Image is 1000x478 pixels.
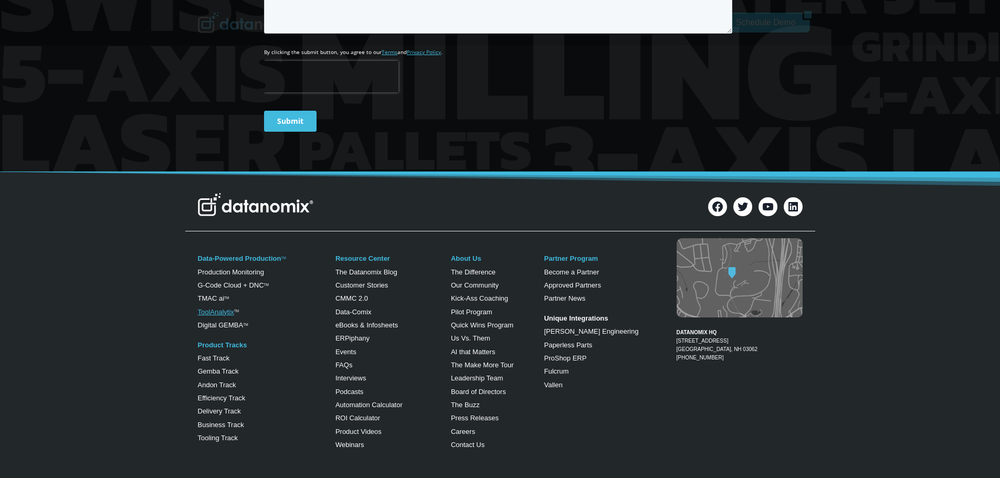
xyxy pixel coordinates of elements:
a: Events [335,348,356,356]
a: Efficiency Track [198,394,246,402]
a: Terms [118,234,133,241]
a: TMAC aiTM [198,294,229,302]
a: The Make More Tour [451,361,514,369]
a: TM [234,309,239,313]
sup: TM [224,296,229,300]
a: CMMC 2.0 [335,294,368,302]
a: AI that Matters [451,348,496,356]
a: FAQs [335,361,353,369]
a: G-Code Cloud + DNCTM [198,281,269,289]
a: The Datanomix Blog [335,268,397,276]
a: Webinars [335,441,364,449]
a: Paperless Parts [544,341,592,349]
a: About Us [451,254,481,262]
a: The Difference [451,268,496,276]
a: ROI Calculator [335,414,380,422]
a: Digital GEMBATM [198,321,248,329]
a: Product Tracks [198,341,247,349]
a: [STREET_ADDRESS][GEOGRAPHIC_DATA], NH 03062 [677,338,758,352]
a: The Buzz [451,401,480,409]
a: Production Monitoring [198,268,264,276]
a: ToolAnalytix [198,308,234,316]
a: Contact Us [451,441,485,449]
a: Leadership Team [451,374,503,382]
a: Product Videos [335,428,382,435]
a: Our Community [451,281,499,289]
a: Data-Comix [335,308,372,316]
sup: TM [243,323,248,326]
img: Datanomix map image [677,238,803,317]
iframe: Chat Widget [948,428,1000,478]
a: ERPiphany [335,334,370,342]
strong: DATANOMIX HQ [677,330,717,335]
a: Careers [451,428,475,435]
span: State/Region [236,130,277,139]
a: Data-Powered Production [198,254,281,262]
a: Business Track [198,421,244,429]
a: Become a Partner [544,268,599,276]
strong: Unique Integrations [544,314,608,322]
a: Podcasts [335,388,363,396]
sup: TM [264,283,269,286]
a: Us Vs. Them [451,334,490,342]
a: Interviews [335,374,366,382]
a: Privacy Policy [143,234,177,241]
a: Tooling Track [198,434,238,442]
a: [PERSON_NAME] Engineering [544,327,638,335]
a: Delivery Track [198,407,241,415]
a: TM [281,256,286,260]
a: Press Releases [451,414,499,422]
a: ProShop ERP [544,354,586,362]
a: Pilot Program [451,308,492,316]
iframe: Popup CTA [5,292,174,473]
span: Phone number [236,44,283,53]
a: Approved Partners [544,281,601,289]
a: Andon Track [198,381,236,389]
a: Partner News [544,294,585,302]
a: Board of Directors [451,388,506,396]
a: Quick Wins Program [451,321,513,329]
a: Partner Program [544,254,598,262]
a: eBooks & Infosheets [335,321,398,329]
a: Automation Calculator [335,401,403,409]
a: Fast Track [198,354,230,362]
a: Kick-Ass Coaching [451,294,508,302]
img: Datanomix Logo [198,193,313,216]
a: Vallen [544,381,562,389]
span: Last Name [236,1,270,10]
a: Gemba Track [198,367,239,375]
a: Customer Stories [335,281,388,289]
figcaption: [PHONE_NUMBER] [677,320,803,362]
a: Resource Center [335,254,390,262]
a: Fulcrum [544,367,569,375]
